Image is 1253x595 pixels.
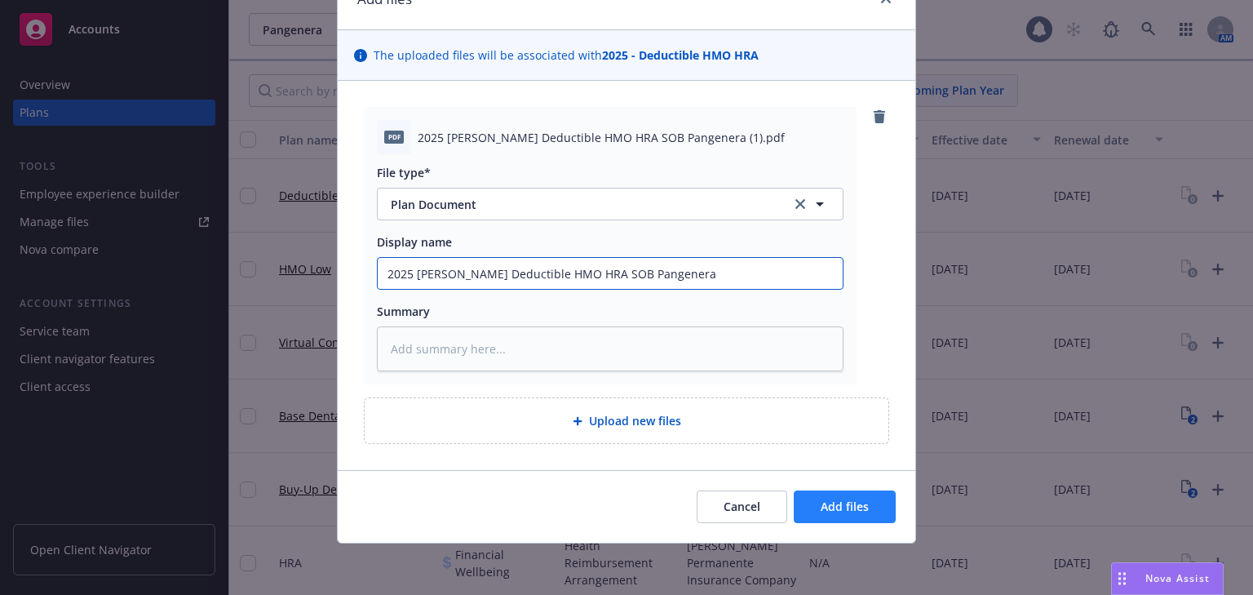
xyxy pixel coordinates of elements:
button: Cancel [697,491,787,523]
span: Nova Assist [1145,571,1210,585]
span: Cancel [724,499,760,514]
a: remove [870,107,889,127]
span: 2025 [PERSON_NAME] Deductible HMO HRA SOB Pangenera (1).pdf [418,129,785,146]
div: Drag to move [1112,563,1132,594]
button: Plan Documentclear selection [377,188,843,220]
button: Add files [794,491,896,523]
button: Nova Assist [1111,562,1224,595]
span: Summary [377,304,430,319]
span: Upload new files [589,412,681,429]
span: File type* [377,165,431,180]
div: Upload new files [364,397,889,444]
span: Add files [821,499,869,514]
input: Add display name here... [378,258,843,289]
strong: 2025 - Deductible HMO HRA [602,47,759,63]
span: Display name [377,234,452,250]
span: pdf [384,131,404,143]
span: The uploaded files will be associated with [374,47,759,64]
span: Plan Document [391,196,768,213]
a: clear selection [790,194,810,214]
